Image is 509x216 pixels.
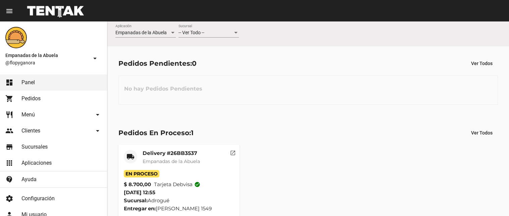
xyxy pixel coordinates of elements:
span: Panel [21,79,35,86]
mat-icon: open_in_new [230,149,236,155]
mat-icon: menu [5,7,13,15]
mat-icon: settings [5,195,13,203]
mat-card-title: Delivery #26BB3537 [143,150,200,157]
span: -- Ver Todo -- [179,30,204,35]
div: Pedidos En Proceso: [118,127,194,138]
span: Ayuda [21,176,37,183]
strong: Sucursal: [124,197,148,204]
span: Tarjeta debvisa [154,180,200,188]
span: Empanadas de la Abuela [143,158,200,164]
mat-icon: local_shipping [126,153,135,161]
mat-icon: check_circle [194,181,200,187]
button: Ver Todos [466,127,498,139]
div: Adrogué [124,197,234,205]
span: Ver Todos [471,61,493,66]
mat-icon: shopping_cart [5,95,13,103]
mat-icon: restaurant [5,111,13,119]
span: [DATE] 12:55 [124,189,155,196]
button: Ver Todos [466,57,498,69]
span: 1 [191,129,194,137]
div: [PERSON_NAME] 1549 [124,205,234,213]
img: f0136945-ed32-4f7c-91e3-a375bc4bb2c5.png [5,27,27,48]
strong: Entregar en: [124,205,156,212]
span: Sucursales [21,144,48,150]
span: Clientes [21,127,40,134]
mat-icon: contact_support [5,175,13,183]
span: Empanadas de la Abuela [5,51,88,59]
span: Empanadas de la Abuela [115,30,167,35]
mat-icon: arrow_drop_down [94,111,102,119]
mat-icon: dashboard [5,78,13,87]
span: 0 [192,59,197,67]
mat-icon: arrow_drop_down [94,127,102,135]
mat-icon: store [5,143,13,151]
span: Pedidos [21,95,41,102]
h3: No hay Pedidos Pendientes [119,79,208,99]
div: Pedidos Pendientes: [118,58,197,69]
strong: $ 8.700,00 [124,180,151,188]
span: En Proceso [124,170,159,177]
span: Configuración [21,195,55,202]
mat-icon: apps [5,159,13,167]
mat-icon: people [5,127,13,135]
span: Aplicaciones [21,160,52,166]
span: @flopyganora [5,59,88,66]
mat-icon: arrow_drop_down [91,54,99,62]
span: Menú [21,111,35,118]
span: Ver Todos [471,130,493,136]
